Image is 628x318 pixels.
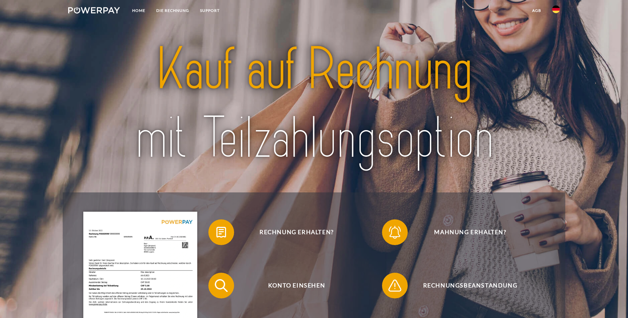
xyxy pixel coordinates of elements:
[93,32,535,176] img: title-powerpay_de.svg
[127,5,151,16] a: Home
[527,5,547,16] a: agb
[213,278,229,294] img: qb_search.svg
[68,7,120,13] img: logo-powerpay-white.svg
[552,5,560,13] img: de
[195,5,225,16] a: SUPPORT
[218,273,375,298] span: Konto einsehen
[387,278,403,294] img: qb_warning.svg
[391,273,549,298] span: Rechnungsbeanstandung
[208,273,376,298] button: Konto einsehen
[387,224,403,240] img: qb_bell.svg
[213,224,229,240] img: qb_bill.svg
[391,219,549,245] span: Mahnung erhalten?
[218,219,375,245] span: Rechnung erhalten?
[151,5,195,16] a: DIE RECHNUNG
[382,273,549,298] button: Rechnungsbeanstandung
[208,219,376,245] button: Rechnung erhalten?
[382,219,549,245] button: Mahnung erhalten?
